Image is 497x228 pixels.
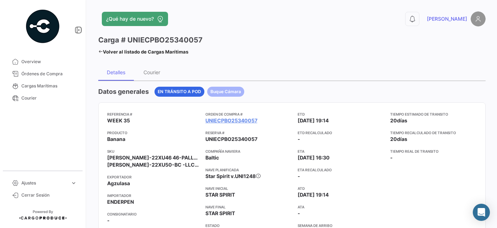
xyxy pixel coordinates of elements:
span: - [298,210,300,217]
span: Órdenes de Compra [21,71,77,77]
span: Cargas Marítimas [21,83,77,89]
span: WEEK 35 [107,117,130,124]
div: Courier [143,69,160,75]
app-card-info-title: Orden de Compra # [205,111,292,117]
a: Courier [6,92,80,104]
div: Detalles [107,69,125,75]
span: Ajustes [21,180,68,186]
span: [PERSON_NAME]-22XU46 46-PALLET LLC TEALINE [107,154,200,161]
a: Órdenes de Compra [6,68,80,80]
div: Abrir Intercom Messenger [473,204,490,221]
app-card-info-title: ATD [298,186,384,191]
h4: Datos generales [98,87,149,97]
app-card-info-title: ETA Recalculado [298,167,384,173]
app-card-info-title: ATA [298,204,384,210]
app-card-info-title: ETD Recalculado [298,130,384,136]
app-card-info-title: Tiempo recalculado de transito [390,130,477,136]
img: placeholder-user.png [471,11,486,26]
a: Overview [6,56,80,68]
app-card-info-title: ETD [298,111,384,117]
span: [DATE] 19:14 [298,191,329,198]
span: días [397,136,407,142]
span: - [298,173,300,179]
app-card-info-title: Reserva # [205,130,292,136]
span: días [397,117,407,123]
app-card-info-title: Compañía naviera [205,148,292,154]
span: - [298,136,300,142]
button: ¿Qué hay de nuevo? [102,12,168,26]
span: UNIECPBO25340057 [205,136,257,143]
span: 20 [390,117,397,123]
span: STAR SPIRIT [205,210,235,217]
app-card-info-title: Nave inicial [205,186,292,191]
span: ¿Qué hay de nuevo? [106,15,154,22]
span: Cerrar Sesión [21,192,77,198]
span: ENDERPEN [107,198,134,206]
app-card-info-title: Tiempo real de transito [390,148,477,154]
a: Volver al listado de Cargas Marítimas [98,47,188,57]
app-card-info-title: Tiempo estimado de transito [390,111,477,117]
span: [PERSON_NAME] [427,15,467,22]
span: Buque Cámara [210,88,241,95]
app-card-info-title: SKU [107,148,200,154]
app-card-info-title: Importador [107,193,200,198]
span: Baltic [205,154,219,161]
span: Banana [107,136,125,143]
img: powered-by.png [25,9,61,44]
span: [DATE] 19:14 [298,117,329,124]
app-card-info-title: Nave planificada [205,167,292,173]
span: Star Spirit v.UNI1248 [205,173,256,179]
span: [PERSON_NAME]-22XU50-BC -LLC TEALINE PALLET [107,161,200,168]
a: UNIECPBO25340057 [205,117,257,124]
span: - [107,217,110,224]
span: expand_more [70,180,77,186]
span: En tránsito a POD [158,88,201,95]
span: STAR SPIRIT [205,191,235,198]
h3: Carga # UNIECPBO25340057 [98,35,203,45]
span: - [390,154,393,161]
span: Courier [21,95,77,101]
a: Cargas Marítimas [6,80,80,92]
span: Agzulasa [107,180,130,187]
app-card-info-title: Referencia # [107,111,200,117]
app-card-info-title: Producto [107,130,200,136]
span: [DATE] 16:30 [298,154,330,161]
app-card-info-title: Nave final [205,204,292,210]
span: Overview [21,59,77,65]
app-card-info-title: ETA [298,148,384,154]
app-card-info-title: Consignatario [107,211,200,217]
app-card-info-title: Exportador [107,174,200,180]
span: 20 [390,136,397,142]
